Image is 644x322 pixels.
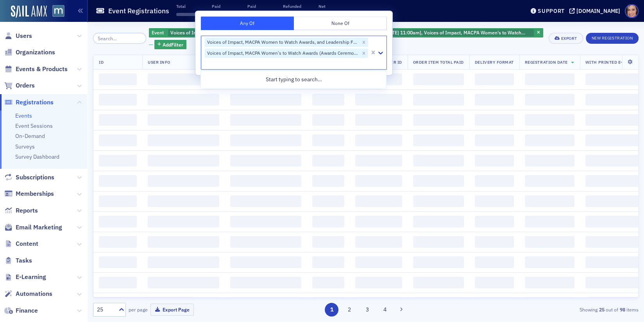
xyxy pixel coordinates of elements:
[230,114,301,126] span: ‌
[355,94,402,106] span: ‌
[525,114,574,126] span: ‌
[148,134,219,146] span: ‌
[525,256,574,268] span: ‌
[355,155,402,166] span: ‌
[355,134,402,146] span: ‌
[212,4,239,9] p: Paid
[355,236,402,248] span: ‌
[148,59,170,65] span: User Info
[16,223,62,232] span: Email Marketing
[413,134,464,146] span: ‌
[4,240,38,248] a: Content
[16,65,68,73] span: Events & Products
[355,256,402,268] span: ‌
[413,175,464,187] span: ‌
[148,94,219,106] span: ‌
[413,256,464,268] span: ‌
[16,173,54,182] span: Subscriptions
[312,175,344,187] span: ‌
[525,216,574,227] span: ‌
[15,143,35,150] a: Surveys
[99,216,137,227] span: ‌
[413,277,464,288] span: ‌
[15,132,45,140] a: On-Demand
[569,8,623,14] button: [DOMAIN_NAME]
[16,273,46,281] span: E-Learning
[163,41,183,48] span: Add Filter
[283,4,310,9] p: Refunded
[148,73,219,85] span: ‌
[475,256,514,268] span: ‌
[413,236,464,248] span: ‌
[99,155,137,166] span: ‌
[312,114,344,126] span: ‌
[4,65,68,73] a: Events & Products
[525,94,574,106] span: ‌
[99,114,137,126] span: ‌
[538,7,565,14] div: Support
[475,94,514,106] span: ‌
[4,290,52,298] a: Automations
[4,273,46,281] a: E-Learning
[148,155,219,166] span: ‌
[230,155,301,166] span: ‌
[342,303,356,317] button: 2
[549,33,583,44] button: Export
[4,32,32,40] a: Users
[597,306,606,313] strong: 25
[148,236,219,248] span: ‌
[475,195,514,207] span: ‌
[148,175,219,187] span: ‌
[413,73,464,85] span: ‌
[16,290,52,298] span: Automations
[475,114,514,126] span: ‌
[625,4,639,18] span: Profile
[475,216,514,227] span: ‌
[355,114,402,126] span: ‌
[4,81,35,90] a: Orders
[149,28,543,38] div: Voices of Impact, MACPA Women to Watch Awards, and Leadership Forum (Full Day Attendance) [9/17/2...
[148,195,219,207] span: ‌
[205,48,360,58] div: Voices of Impact, MACPA Women's to Watch Awards (Awards Ceremony Attendance) [[DATE] 11:00am]
[525,134,574,146] span: ‌
[205,38,360,47] div: Voices of Impact, MACPA Women to Watch Awards, and Leadership Forum (Full Day Attendance) [[DATE]...
[230,216,301,227] span: ‌
[318,4,346,9] p: Net
[475,155,514,166] span: ‌
[413,195,464,207] span: ‌
[475,236,514,248] span: ‌
[586,33,639,44] button: New Registration
[16,206,38,215] span: Reports
[99,73,137,85] span: ‌
[170,29,525,41] span: Voices of Impact, MACPA Women to Watch Awards, and Leadership Forum (Full Day Attendance) [[DATE]...
[93,33,146,44] input: Search…
[475,59,514,65] span: Delivery Format
[4,256,32,265] a: Tasks
[312,277,344,288] span: ‌
[176,4,204,9] p: Total
[561,36,577,41] div: Export
[154,40,186,50] button: AddFilter
[312,134,344,146] span: ‌
[99,59,104,65] span: ID
[378,303,392,317] button: 4
[312,155,344,166] span: ‌
[312,256,344,268] span: ‌
[47,5,64,18] a: View Homepage
[230,175,301,187] span: ‌
[312,94,344,106] span: ‌
[525,155,574,166] span: ‌
[576,7,620,14] div: [DOMAIN_NAME]
[4,306,38,315] a: Finance
[4,190,54,198] a: Memberships
[4,48,55,57] a: Organizations
[230,134,301,146] span: ‌
[413,94,464,106] span: ‌
[4,206,38,215] a: Reports
[201,16,294,30] button: Any Of
[16,240,38,248] span: Content
[355,175,402,187] span: ‌
[525,175,574,187] span: ‌
[176,13,204,16] span: ‌
[525,195,574,207] span: ‌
